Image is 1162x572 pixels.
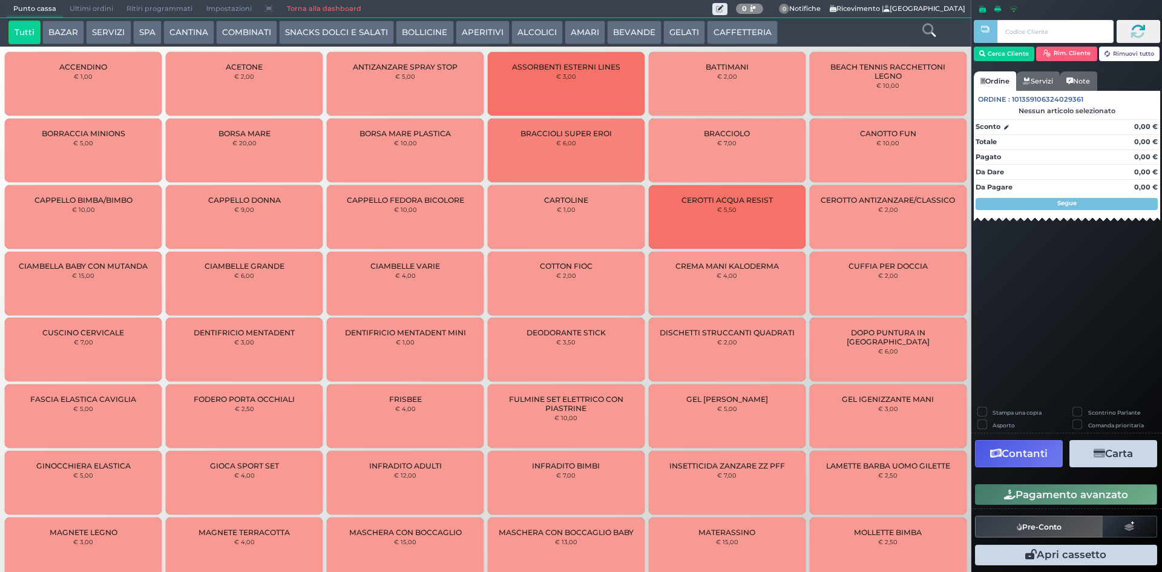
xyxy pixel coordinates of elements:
button: SNACKS DOLCI E SALATI [279,21,394,45]
small: € 10,00 [876,139,899,146]
span: CAPPELLO DONNA [208,196,281,205]
span: BORSA MARE [218,129,271,138]
span: CAPPELLO BIMBA/BIMBO [34,196,133,205]
button: Cerca Cliente [974,47,1035,61]
span: CUFFIA PER DOCCIA [849,261,928,271]
span: Ultimi ordini [63,1,120,18]
button: Rimuovi tutto [1099,47,1160,61]
small: € 10,00 [72,206,95,213]
small: € 6,00 [234,272,254,279]
small: € 3,00 [556,73,576,80]
span: CAPPELLO FEDORA BICOLORE [347,196,464,205]
small: € 3,50 [556,338,576,346]
strong: Pagato [976,153,1001,161]
span: 101359106324029361 [1012,94,1083,105]
small: € 4,00 [234,538,255,545]
small: € 2,50 [878,472,898,479]
span: CIAMBELLE GRANDE [205,261,284,271]
button: CANTINA [163,21,214,45]
button: Pre-Conto [975,516,1103,537]
small: € 4,00 [234,472,255,479]
button: AMARI [565,21,605,45]
strong: Totale [976,137,997,146]
button: Carta [1069,440,1157,467]
small: € 5,00 [717,405,737,412]
button: BAZAR [42,21,84,45]
a: Ordine [974,71,1016,91]
small: € 10,00 [394,139,417,146]
small: € 12,00 [394,472,416,479]
span: DOPO PUNTURA IN [GEOGRAPHIC_DATA] [819,328,956,346]
small: € 2,00 [234,73,254,80]
strong: 0,00 € [1134,183,1158,191]
small: € 4,00 [395,405,416,412]
strong: Da Pagare [976,183,1013,191]
small: € 7,00 [717,139,737,146]
span: MAGNETE TERRACOTTA [199,528,290,537]
small: € 2,50 [235,405,254,412]
strong: 0,00 € [1134,137,1158,146]
small: € 15,00 [72,272,94,279]
span: BRACCIOLI SUPER EROI [520,129,612,138]
b: 0 [742,4,747,13]
strong: 0,00 € [1134,122,1158,131]
span: CUSCINO CERVICALE [42,328,124,337]
label: Asporto [993,421,1015,429]
button: GELATI [663,21,705,45]
span: GIOCA SPORT SET [210,461,279,470]
small: € 4,00 [395,272,416,279]
input: Codice Cliente [997,20,1113,43]
span: BATTIMANI [706,62,749,71]
span: CREMA MANI KALODERMA [675,261,779,271]
a: Torna alla dashboard [280,1,367,18]
span: FULMINE SET ELETTRICO CON PIASTRINE [498,395,634,413]
small: € 2,50 [878,538,898,545]
span: ANTIZANZARE SPRAY STOP [353,62,458,71]
span: ACCENDINO [59,62,107,71]
span: INSETTICIDA ZANZARE ZZ PFF [669,461,785,470]
small: € 5,00 [73,472,93,479]
label: Scontrino Parlante [1088,409,1140,416]
small: € 1,00 [396,338,415,346]
small: € 2,00 [878,206,898,213]
label: Stampa una copia [993,409,1042,416]
strong: 0,00 € [1134,153,1158,161]
button: Tutti [8,21,41,45]
small: € 10,00 [554,414,577,421]
button: SPA [133,21,162,45]
span: 0 [779,4,790,15]
small: € 4,00 [717,272,737,279]
span: MASCHERA CON BOCCAGLIO BABY [499,528,634,537]
span: DENTIFRICIO MENTADENT [194,328,295,337]
small: € 10,00 [394,206,417,213]
small: € 20,00 [232,139,257,146]
span: DENTIFRICIO MENTADENT MINI [345,328,466,337]
span: CIAMBELLE VARIE [370,261,440,271]
div: Nessun articolo selezionato [974,107,1160,115]
span: ASSORBENTI ESTERNI LINES [512,62,620,71]
small: € 15,00 [394,538,416,545]
span: GEL [PERSON_NAME] [686,395,768,404]
button: BEVANDE [607,21,661,45]
small: € 3,00 [234,338,254,346]
strong: Da Dare [976,168,1004,176]
span: FODERO PORTA OCCHIALI [194,395,295,404]
small: € 1,00 [74,73,93,80]
span: Punto cassa [7,1,63,18]
span: COTTON FIOC [540,261,592,271]
small: € 5,00 [73,139,93,146]
small: € 9,00 [234,206,254,213]
small: € 1,00 [557,206,576,213]
small: € 10,00 [876,82,899,89]
button: ALCOLICI [511,21,563,45]
button: Rim. Cliente [1036,47,1097,61]
small: € 3,00 [878,405,898,412]
span: MAGNETE LEGNO [50,528,117,537]
small: € 2,00 [556,272,576,279]
small: € 3,00 [73,538,93,545]
span: LAMETTE BARBA UOMO GILETTE [826,461,950,470]
label: Comanda prioritaria [1088,421,1144,429]
span: FASCIA ELASTICA CAVIGLIA [30,395,136,404]
small: € 6,00 [556,139,576,146]
span: BEACH TENNIS RACCHETTONI LEGNO [819,62,956,81]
